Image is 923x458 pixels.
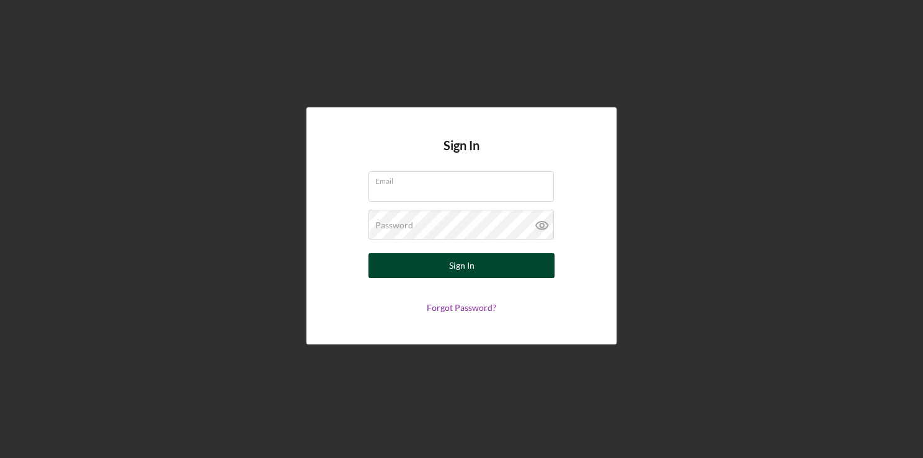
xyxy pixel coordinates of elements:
[368,253,555,278] button: Sign In
[375,172,554,186] label: Email
[449,253,475,278] div: Sign In
[375,220,413,230] label: Password
[444,138,479,171] h4: Sign In
[427,302,496,313] a: Forgot Password?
